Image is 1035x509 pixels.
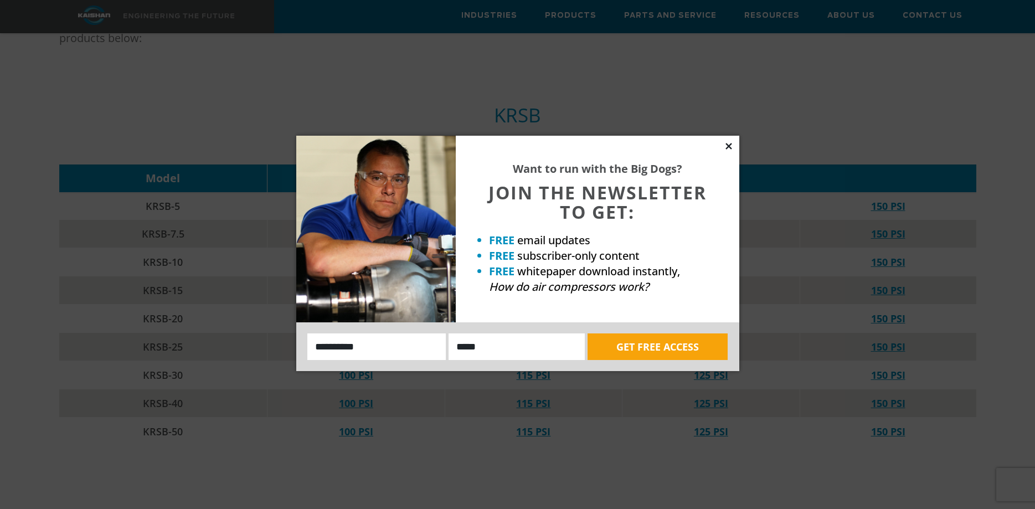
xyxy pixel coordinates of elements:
[307,333,446,360] input: Name:
[489,248,514,263] strong: FREE
[488,181,707,224] span: JOIN THE NEWSLETTER TO GET:
[449,333,585,360] input: Email
[517,233,590,248] span: email updates
[513,161,682,176] strong: Want to run with the Big Dogs?
[489,233,514,248] strong: FREE
[489,264,514,279] strong: FREE
[724,141,734,151] button: Close
[489,279,649,294] em: How do air compressors work?
[517,248,640,263] span: subscriber-only content
[517,264,680,279] span: whitepaper download instantly,
[588,333,728,360] button: GET FREE ACCESS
